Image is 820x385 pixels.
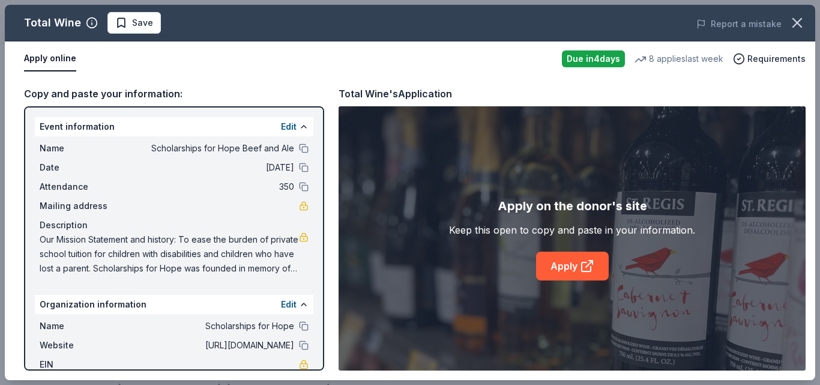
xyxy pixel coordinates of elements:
[562,50,625,67] div: Due in 4 days
[281,297,297,312] button: Edit
[40,180,120,194] span: Attendance
[40,319,120,333] span: Name
[24,46,76,71] button: Apply online
[40,218,309,232] div: Description
[498,196,647,216] div: Apply on the donor's site
[40,357,120,372] span: EIN
[747,52,806,66] span: Requirements
[696,17,782,31] button: Report a mistake
[35,295,313,314] div: Organization information
[120,180,294,194] span: 350
[40,160,120,175] span: Date
[635,52,723,66] div: 8 applies last week
[120,160,294,175] span: [DATE]
[339,86,452,102] div: Total Wine's Application
[120,319,294,333] span: Scholarships for Hope
[35,117,313,136] div: Event information
[132,16,153,30] span: Save
[107,12,161,34] button: Save
[40,199,120,213] span: Mailing address
[24,13,81,32] div: Total Wine
[24,86,324,102] div: Copy and paste your information:
[536,252,609,280] a: Apply
[281,120,297,134] button: Edit
[40,232,299,276] span: Our Mission Statement and history: To ease the burden of private school tuition for children with...
[449,223,695,237] div: Keep this open to copy and paste in your information.
[120,338,294,353] span: [URL][DOMAIN_NAME]
[40,141,120,156] span: Name
[733,52,806,66] button: Requirements
[40,338,120,353] span: Website
[120,141,294,156] span: Scholarships for Hope Beef and Ale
